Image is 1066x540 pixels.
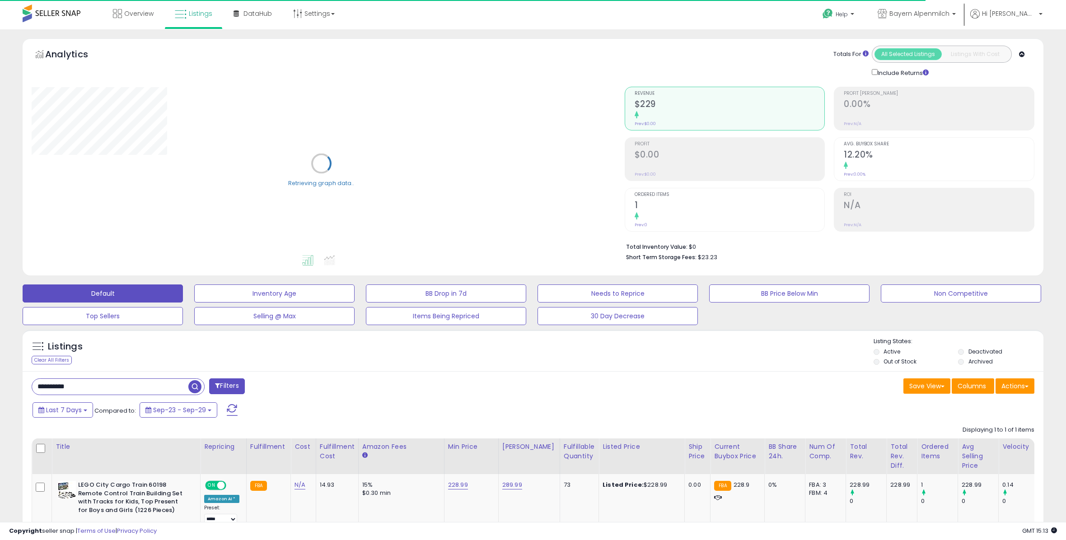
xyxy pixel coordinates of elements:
div: Cost [295,442,312,452]
div: 15% [362,481,437,489]
span: OFF [225,482,239,489]
div: Retrieving graph data.. [288,179,354,187]
h2: 12.20% [844,149,1034,162]
button: Items Being Repriced [366,307,526,325]
a: 228.99 [448,480,468,489]
button: Columns [952,378,994,394]
div: 0.00 [688,481,703,489]
div: FBM: 4 [809,489,839,497]
p: Listing States: [874,337,1043,346]
span: Revenue [635,91,825,96]
b: Total Inventory Value: [626,243,687,251]
a: Privacy Policy [117,526,157,535]
button: Inventory Age [194,284,355,303]
span: Columns [958,382,986,391]
a: B07C39LCZ9 [76,521,109,529]
span: Last 7 Days [46,405,82,414]
div: Num of Comp. [809,442,842,461]
small: FBA [250,481,267,491]
div: Avg Selling Price [962,442,995,470]
button: Top Sellers [23,307,183,325]
a: Help [815,1,863,29]
div: Fulfillment Cost [320,442,355,461]
a: Terms of Use [77,526,116,535]
div: Title [56,442,196,452]
button: All Selected Listings [874,48,942,60]
h2: $229 [635,99,825,111]
div: Fulfillable Quantity [564,442,595,461]
div: FBA: 3 [809,481,839,489]
button: Listings With Cost [941,48,1009,60]
label: Deactivated [968,348,1002,355]
label: Out of Stock [884,358,916,365]
div: $228.99 [603,481,678,489]
span: Ordered Items [635,192,825,197]
span: Profit [PERSON_NAME] [844,91,1034,96]
span: Bayern Alpenmilch [889,9,949,18]
span: Avg. Buybox Share [844,142,1034,147]
div: 0.14 [1002,481,1039,489]
div: Include Returns [865,67,940,78]
button: BB Price Below Min [709,284,870,303]
button: Selling @ Max [194,307,355,325]
h2: 1 [635,200,825,212]
div: [PERSON_NAME] [502,442,556,452]
span: | SKU: LEGO-CargoTrain60198-117.83 [58,521,192,535]
button: Needs to Reprice [538,284,698,303]
h2: $0.00 [635,149,825,162]
div: Amazon Fees [362,442,440,452]
div: Preset: [204,505,239,525]
div: Clear All Filters [32,356,72,364]
small: Amazon Fees. [362,452,368,460]
div: Velocity [1002,442,1035,452]
span: ON [206,482,217,489]
a: N/A [295,480,305,489]
div: Fulfillment [250,442,287,452]
span: 228.9 [734,480,750,489]
span: Overview [124,9,154,18]
div: Ordered Items [921,442,954,461]
span: Help [836,10,848,18]
div: Displaying 1 to 1 of 1 items [963,426,1034,434]
div: BB Share 24h. [768,442,801,461]
div: seller snap | | [9,527,157,535]
small: Prev: 0.00% [844,172,865,177]
button: Filters [209,378,244,394]
h5: Analytics [45,48,106,63]
li: $0 [626,241,1028,251]
div: 228.99 [890,481,910,489]
div: Current Buybox Price [714,442,761,461]
div: Total Rev. Diff. [890,442,913,470]
h2: N/A [844,200,1034,212]
button: Non Competitive [881,284,1041,303]
small: Prev: N/A [844,222,861,228]
b: Listed Price: [603,480,644,489]
span: Compared to: [94,406,136,415]
a: 289.99 [502,480,522,489]
span: $23.23 [698,253,717,261]
b: Short Term Storage Fees: [626,253,697,261]
img: 51cl8apERxL._SL40_.jpg [58,481,76,499]
label: Archived [968,358,993,365]
div: Totals For [833,50,869,59]
a: Hi [PERSON_NAME] [970,9,1043,29]
div: 14.93 [320,481,351,489]
label: Active [884,348,900,355]
div: $0.30 min [362,489,437,497]
b: LEGO City Cargo Train 60198 Remote Control Train Building Set with Tracks for Kids, Top Present f... [78,481,188,517]
button: BB Drop in 7d [366,284,526,303]
div: 73 [564,481,592,489]
div: 228.99 [962,481,998,489]
button: 30 Day Decrease [538,307,698,325]
div: 0 [1002,497,1039,505]
span: Profit [635,142,825,147]
h5: Listings [48,340,83,353]
span: ROI [844,192,1034,197]
small: Prev: N/A [844,121,861,126]
button: Actions [996,378,1034,394]
button: Save View [903,378,950,394]
div: Listed Price [603,442,681,452]
small: Prev: $0.00 [635,121,656,126]
div: 228.99 [850,481,886,489]
div: 0 [921,497,958,505]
